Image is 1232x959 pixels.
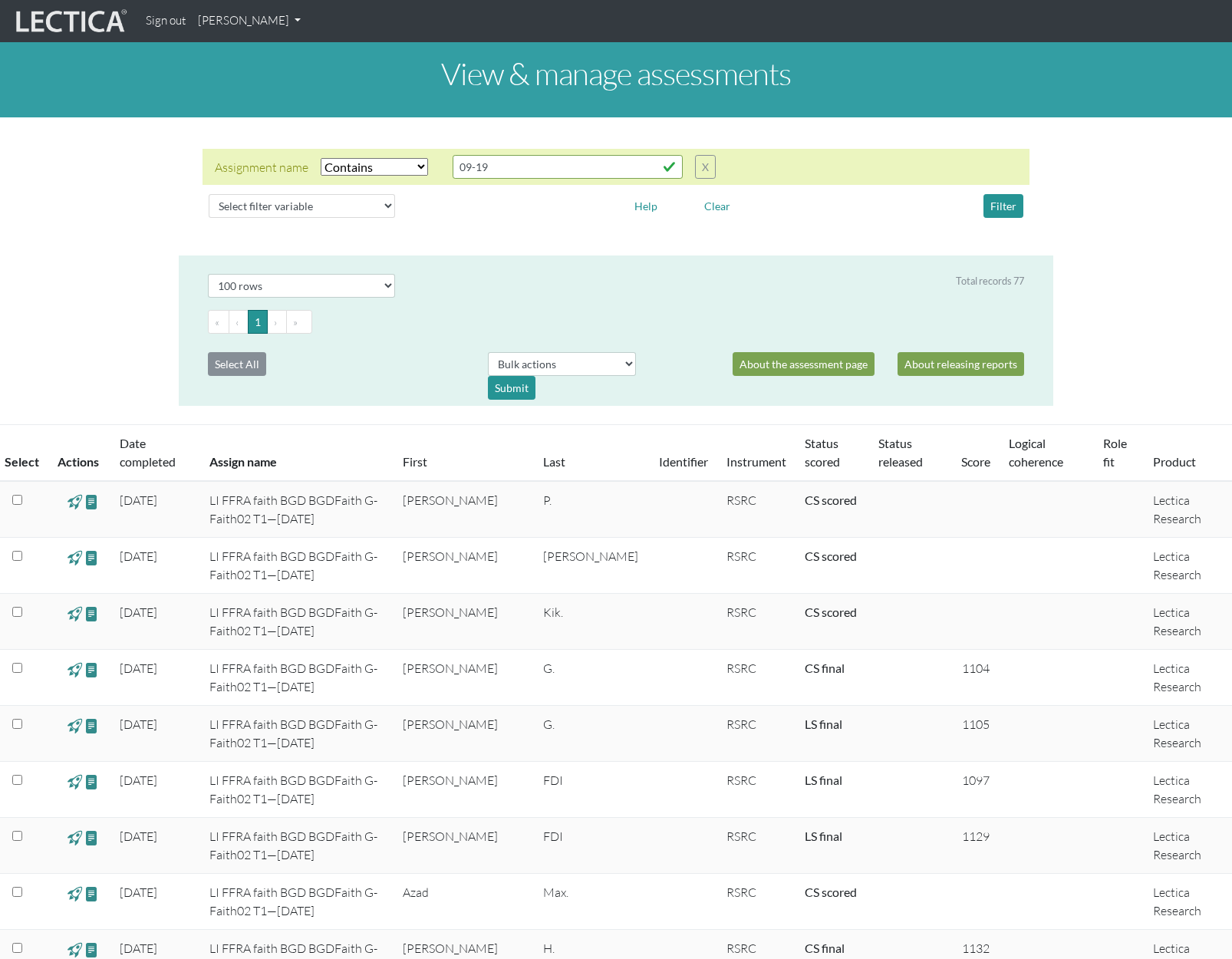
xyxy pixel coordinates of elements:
td: LI FFRA faith BGD BGDFaith G-Faith02 T1—[DATE] [200,594,394,650]
td: LI FFRA faith BGD BGDFaith G-Faith02 T1—[DATE] [200,818,394,874]
th: Actions [48,425,110,482]
span: 1129 [962,829,990,844]
a: Sign out [140,6,192,36]
a: Identifier [659,454,708,469]
td: [DATE] [110,538,200,594]
td: RSRC [717,874,796,930]
td: FDI [534,818,650,874]
button: X [695,155,716,179]
td: [DATE] [110,818,200,874]
span: view [84,661,99,678]
td: [DATE] [110,874,200,930]
ul: Pagination [208,310,1024,334]
a: Completed = assessment has been completed; CS scored = assessment has been CLAS scored; LS scored... [805,605,857,619]
td: [DATE] [110,706,200,762]
a: [PERSON_NAME] [192,6,307,36]
button: Clear [697,194,737,218]
td: [PERSON_NAME] [394,650,534,706]
a: Product [1153,454,1196,469]
td: LI FFRA faith BGD BGDFaith G-Faith02 T1—[DATE] [200,706,394,762]
td: P. [534,481,650,538]
td: Kik. [534,594,650,650]
th: Assign name [200,425,394,482]
span: view [84,605,99,622]
span: view [84,493,99,510]
button: Filter [983,194,1023,218]
div: Assignment name [215,158,308,176]
a: Completed = assessment has been completed; CS scored = assessment has been CLAS scored; LS scored... [805,717,842,731]
td: [PERSON_NAME] [394,538,534,594]
a: Logical coherence [1009,436,1063,469]
span: view [84,549,99,566]
a: About releasing reports [898,352,1024,376]
td: [DATE] [110,481,200,538]
td: [PERSON_NAME] [394,706,534,762]
td: RSRC [717,818,796,874]
td: G. [534,706,650,762]
td: LI FFRA faith BGD BGDFaith G-Faith02 T1—[DATE] [200,538,394,594]
span: view [68,717,82,734]
button: Help [628,194,664,218]
button: Select All [208,352,266,376]
img: lecticalive [12,7,127,36]
a: Status released [878,436,923,469]
a: Completed = assessment has been completed; CS scored = assessment has been CLAS scored; LS scored... [805,549,857,563]
button: Go to page 1 [248,310,268,334]
div: Submit [488,376,535,400]
td: Lectica Research [1144,706,1232,762]
a: Completed = assessment has been completed; CS scored = assessment has been CLAS scored; LS scored... [805,773,842,787]
td: RSRC [717,762,796,818]
a: Completed = assessment has been completed; CS scored = assessment has been CLAS scored; LS scored... [805,885,857,899]
td: Lectica Research [1144,594,1232,650]
span: view [68,885,82,902]
td: Azad [394,874,534,930]
span: 1105 [962,717,990,732]
span: 1132 [962,941,990,956]
td: RSRC [717,481,796,538]
span: view [84,885,99,902]
td: RSRC [717,594,796,650]
td: Lectica Research [1144,538,1232,594]
a: First [403,454,427,469]
td: [PERSON_NAME] [394,818,534,874]
a: Completed = assessment has been completed; CS scored = assessment has been CLAS scored; LS scored... [805,829,842,843]
a: Role fit [1103,436,1127,469]
span: 1097 [962,773,990,788]
td: [PERSON_NAME] [394,481,534,538]
a: Help [628,197,664,212]
a: Completed = assessment has been completed; CS scored = assessment has been CLAS scored; LS scored... [805,941,845,955]
td: [PERSON_NAME] [394,762,534,818]
span: 1104 [962,661,990,676]
td: [PERSON_NAME] [534,538,650,594]
span: view [84,773,99,790]
td: LI FFRA faith BGD BGDFaith G-Faith02 T1—[DATE] [200,762,394,818]
span: view [68,549,82,566]
span: view [68,605,82,622]
div: Total records 77 [956,274,1024,288]
a: Date completed [120,436,176,469]
td: Lectica Research [1144,650,1232,706]
span: view [68,941,82,958]
a: Last [543,454,565,469]
span: view [68,493,82,510]
a: Score [961,454,990,469]
td: FDI [534,762,650,818]
td: RSRC [717,650,796,706]
td: LI FFRA faith BGD BGDFaith G-Faith02 T1—[DATE] [200,650,394,706]
td: [DATE] [110,650,200,706]
span: view [84,717,99,734]
td: Lectica Research [1144,818,1232,874]
span: view [68,661,82,678]
span: view [68,773,82,790]
span: view [68,829,82,846]
a: Status scored [805,436,840,469]
td: [DATE] [110,762,200,818]
span: view [84,941,99,958]
td: Lectica Research [1144,481,1232,538]
td: G. [534,650,650,706]
td: LI FFRA faith BGD BGDFaith G-Faith02 T1—[DATE] [200,481,394,538]
td: [DATE] [110,594,200,650]
td: RSRC [717,706,796,762]
span: view [84,829,99,846]
a: Completed = assessment has been completed; CS scored = assessment has been CLAS scored; LS scored... [805,661,845,675]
